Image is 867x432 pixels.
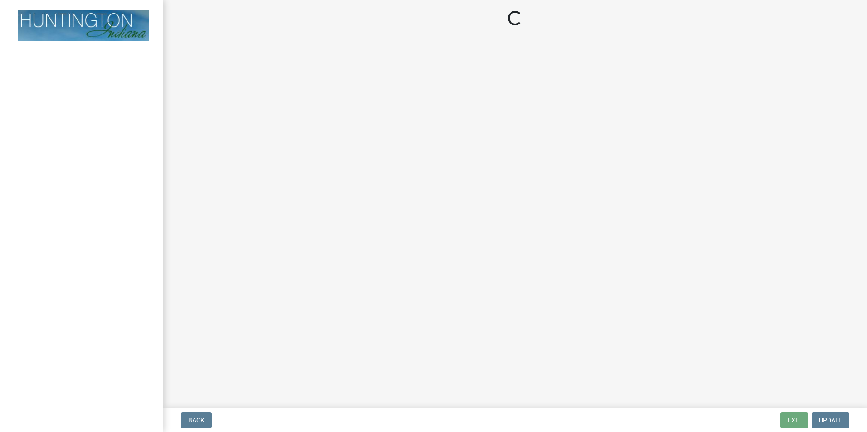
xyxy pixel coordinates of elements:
img: Huntington County, Indiana [18,10,149,41]
span: Update [819,417,842,424]
span: Back [188,417,205,424]
button: Back [181,412,212,428]
button: Exit [780,412,808,428]
button: Update [812,412,849,428]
